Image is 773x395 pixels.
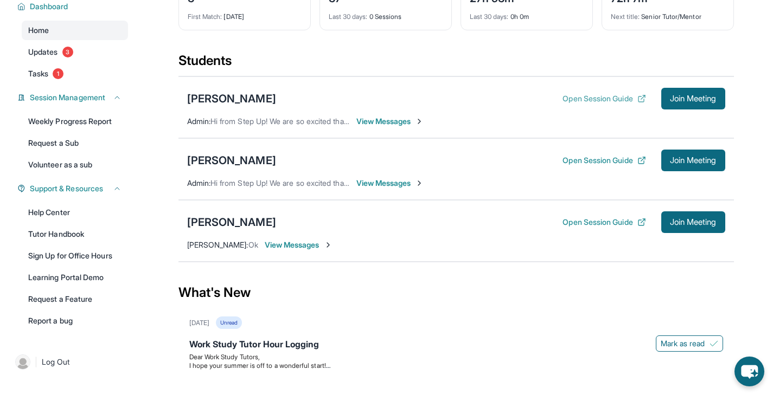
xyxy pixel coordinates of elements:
[187,153,276,168] div: [PERSON_NAME]
[22,246,128,266] a: Sign Up for Office Hours
[25,183,122,194] button: Support & Resources
[30,1,68,12] span: Dashboard
[661,211,725,233] button: Join Meeting
[22,42,128,62] a: Updates3
[189,338,723,353] div: Work Study Tutor Hour Logging
[53,68,63,79] span: 1
[28,25,49,36] span: Home
[42,357,70,367] span: Log Out
[670,219,717,225] span: Join Meeting
[178,269,734,316] div: What's New
[470,12,509,21] span: Last 30 days :
[189,353,260,361] span: Dear Work Study Tutors,
[563,93,646,104] button: Open Session Guide
[670,95,717,102] span: Join Meeting
[28,68,48,79] span: Tasks
[710,339,718,348] img: Mark as read
[22,155,128,174] a: Volunteer as a sub
[265,239,333,250] span: View Messages
[30,183,103,194] span: Support & Resources
[187,240,248,249] span: [PERSON_NAME] :
[563,155,646,166] button: Open Session Guide
[189,319,209,327] div: [DATE]
[28,47,58,57] span: Updates
[187,215,276,230] div: [PERSON_NAME]
[25,92,122,103] button: Session Management
[670,157,717,164] span: Join Meeting
[356,116,424,127] span: View Messages
[415,179,424,187] img: Chevron-Right
[35,355,37,368] span: |
[188,12,222,21] span: First Match :
[470,6,584,21] div: 0h 0m
[656,335,723,352] button: Mark as read
[25,1,122,12] button: Dashboard
[62,47,73,57] span: 3
[30,92,105,103] span: Session Management
[611,12,640,21] span: Next title :
[22,64,128,83] a: Tasks1
[187,91,276,106] div: [PERSON_NAME]
[15,354,30,370] img: user-img
[661,150,725,171] button: Join Meeting
[661,88,725,109] button: Join Meeting
[22,311,128,331] a: Report a bug
[22,203,128,222] a: Help Center
[356,178,424,189] span: View Messages
[187,116,210,126] span: Admin :
[216,316,242,329] div: Unread
[415,117,424,126] img: Chevron-Right
[189,361,330,370] span: I hope your summer is off to a wonderful start!
[22,268,128,287] a: Learning Portal Demo
[248,240,258,249] span: Ok
[11,350,128,374] a: |Log Out
[22,289,128,309] a: Request a Feature
[22,112,128,131] a: Weekly Progress Report
[22,224,128,244] a: Tutor Handbook
[563,217,646,228] button: Open Session Guide
[22,133,128,153] a: Request a Sub
[329,12,368,21] span: Last 30 days :
[188,6,302,21] div: [DATE]
[661,338,705,349] span: Mark as read
[329,6,443,21] div: 0 Sessions
[324,241,333,249] img: Chevron-Right
[22,21,128,40] a: Home
[734,357,764,386] button: chat-button
[611,6,725,21] div: Senior Tutor/Mentor
[187,178,210,187] span: Admin :
[178,52,734,76] div: Students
